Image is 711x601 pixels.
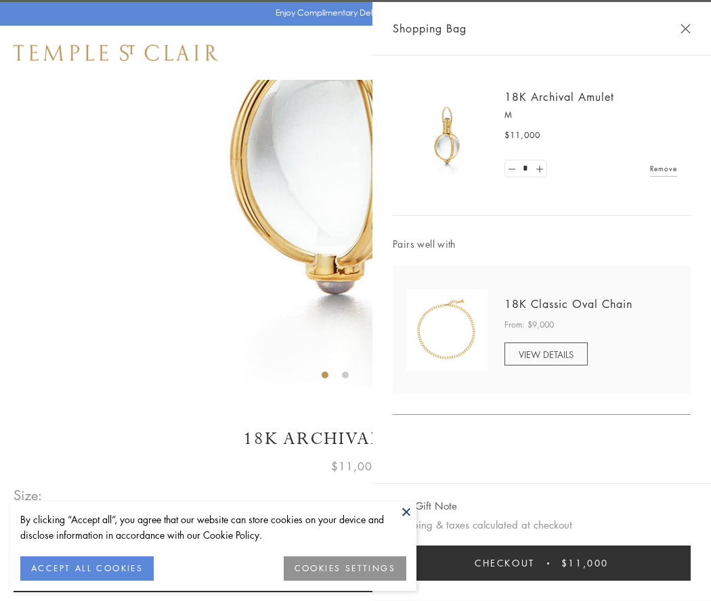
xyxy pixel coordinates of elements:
[393,236,691,252] span: Pairs well with
[393,497,457,514] button: Add Gift Note
[284,556,406,581] button: COOKIES SETTINGS
[393,516,691,533] p: Shipping & taxes calculated at checkout
[504,296,632,311] a: 18K Classic Oval Chain
[504,342,588,365] a: VIEW DETAILS
[331,458,380,475] span: $11,000
[20,512,406,543] div: By clicking “Accept all”, you agree that our website can store cookies on your device and disclos...
[504,129,540,142] span: $11,000
[393,20,467,37] span: Shopping Bag
[650,161,677,176] a: Remove
[475,556,535,571] span: Checkout
[532,160,546,177] a: Set quantity to 2
[276,6,429,20] p: Enjoy Complimentary Delivery & Returns
[681,24,691,34] button: Close Shopping Bag
[504,89,614,104] a: 18K Archival Amulet
[14,427,697,451] h1: 18K Archival Amulet
[505,160,519,177] a: Set quantity to 0
[504,318,554,332] span: From: $9,000
[406,289,488,370] img: N88865-OV18
[561,556,609,571] span: $11,000
[519,348,574,361] span: VIEW DETAILS
[504,108,677,122] p: M
[14,45,218,61] img: Temple St. Clair
[406,95,488,176] img: 18K Archival Amulet
[14,484,43,506] span: Size:
[393,546,691,581] button: Checkout $11,000
[20,556,154,581] button: ACCEPT ALL COOKIES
